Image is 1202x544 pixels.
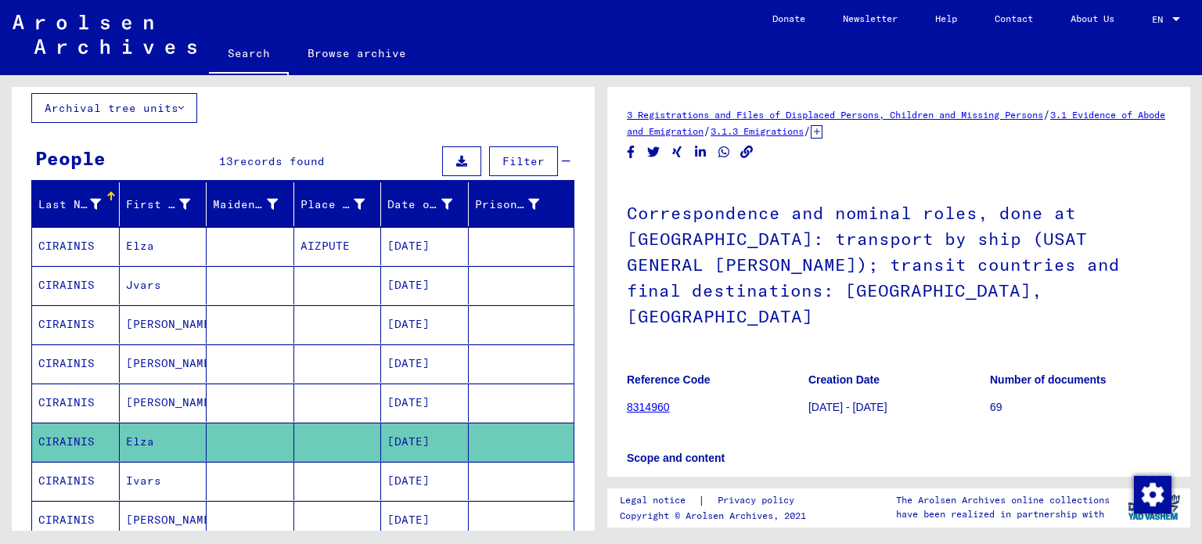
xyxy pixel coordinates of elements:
[1043,107,1050,121] span: /
[627,401,670,413] a: 8314960
[990,373,1107,386] b: Number of documents
[300,196,365,213] div: Place of Birth
[213,192,297,217] div: Maiden Name
[120,423,207,461] mat-cell: Elza
[294,227,382,265] mat-cell: AIZPUTE
[489,146,558,176] button: Filter
[502,154,545,168] span: Filter
[35,144,106,172] div: People
[38,196,101,213] div: Last Name
[475,192,560,217] div: Prisoner #
[31,93,197,123] button: Archival tree units
[475,196,540,213] div: Prisoner #
[1125,488,1183,527] img: yv_logo.png
[289,34,425,72] a: Browse archive
[620,492,698,509] a: Legal notice
[38,192,121,217] div: Last Name
[32,462,120,500] mat-cell: CIRAINIS
[381,266,469,304] mat-cell: [DATE]
[32,501,120,539] mat-cell: CIRAINIS
[120,266,207,304] mat-cell: Jvars
[32,266,120,304] mat-cell: CIRAINIS
[669,142,686,162] button: Share on Xing
[620,492,813,509] div: |
[294,182,382,226] mat-header-cell: Place of Birth
[32,182,120,226] mat-header-cell: Last Name
[739,142,755,162] button: Copy link
[627,177,1171,349] h1: Correspondence and nominal roles, done at [GEOGRAPHIC_DATA]: transport by ship (USAT GENERAL [PER...
[705,492,813,509] a: Privacy policy
[627,452,725,464] b: Scope and content
[1134,476,1171,513] img: Change consent
[808,399,989,416] p: [DATE] - [DATE]
[711,125,804,137] a: 3.1.3 Emigrations
[804,124,811,138] span: /
[381,182,469,226] mat-header-cell: Date of Birth
[209,34,289,75] a: Search
[120,384,207,422] mat-cell: [PERSON_NAME]
[896,493,1110,507] p: The Arolsen Archives online collections
[646,142,662,162] button: Share on Twitter
[207,182,294,226] mat-header-cell: Maiden Name
[213,196,278,213] div: Maiden Name
[623,142,639,162] button: Share on Facebook
[32,305,120,344] mat-cell: CIRAINIS
[32,384,120,422] mat-cell: CIRAINIS
[32,344,120,383] mat-cell: CIRAINIS
[381,462,469,500] mat-cell: [DATE]
[627,109,1043,121] a: 3 Registrations and Files of Displaced Persons, Children and Missing Persons
[1152,14,1169,25] span: EN
[381,227,469,265] mat-cell: [DATE]
[620,509,813,523] p: Copyright © Arolsen Archives, 2021
[300,192,385,217] div: Place of Birth
[13,15,196,54] img: Arolsen_neg.svg
[219,154,233,168] span: 13
[896,507,1110,521] p: have been realized in partnership with
[716,142,732,162] button: Share on WhatsApp
[387,196,452,213] div: Date of Birth
[704,124,711,138] span: /
[120,462,207,500] mat-cell: Ivars
[120,344,207,383] mat-cell: [PERSON_NAME]
[233,154,325,168] span: records found
[387,192,472,217] div: Date of Birth
[120,305,207,344] mat-cell: [PERSON_NAME]
[120,227,207,265] mat-cell: Elza
[120,182,207,226] mat-header-cell: First Name
[381,305,469,344] mat-cell: [DATE]
[120,501,207,539] mat-cell: [PERSON_NAME]
[381,344,469,383] mat-cell: [DATE]
[32,423,120,461] mat-cell: CIRAINIS
[126,192,211,217] div: First Name
[32,227,120,265] mat-cell: CIRAINIS
[469,182,574,226] mat-header-cell: Prisoner #
[126,196,191,213] div: First Name
[808,373,880,386] b: Creation Date
[627,373,711,386] b: Reference Code
[990,399,1171,416] p: 69
[693,142,709,162] button: Share on LinkedIn
[381,423,469,461] mat-cell: [DATE]
[381,501,469,539] mat-cell: [DATE]
[381,384,469,422] mat-cell: [DATE]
